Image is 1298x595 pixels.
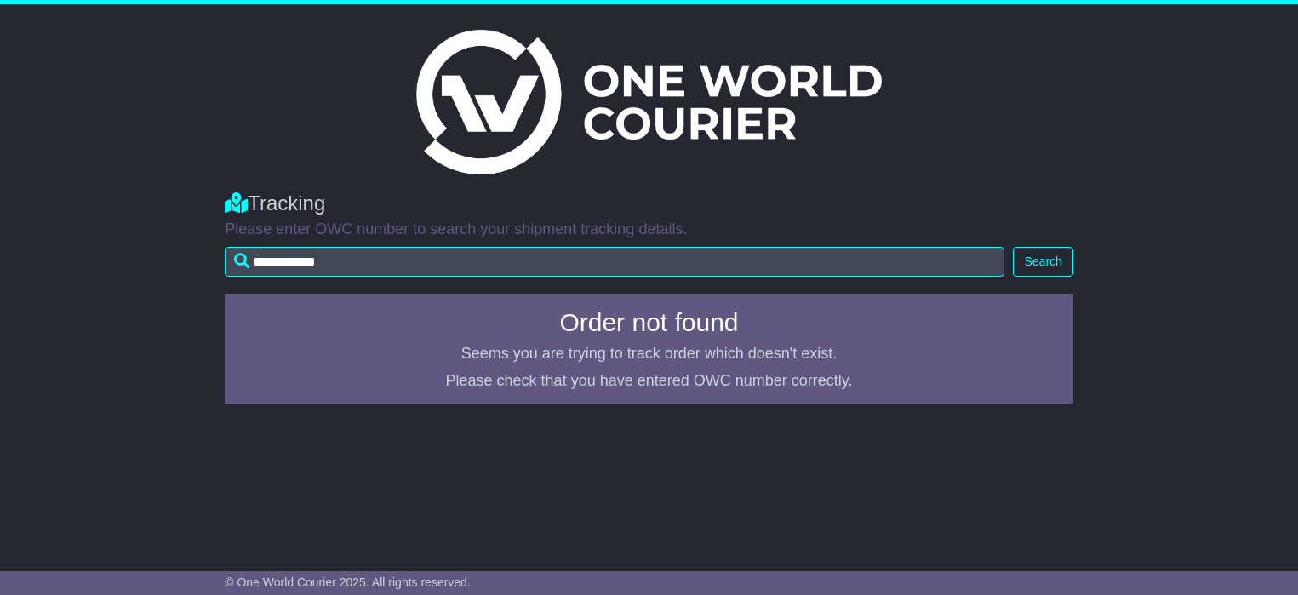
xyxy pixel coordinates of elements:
h4: Order not found [235,308,1063,336]
p: Seems you are trying to track order which doesn't exist. [235,345,1063,363]
img: Light [416,30,881,174]
div: Tracking [225,192,1073,216]
p: Please check that you have entered OWC number correctly. [235,372,1063,391]
span: © One World Courier 2025. All rights reserved. [225,575,471,589]
button: Search [1013,247,1072,277]
p: Please enter OWC number to search your shipment tracking details. [225,220,1073,239]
